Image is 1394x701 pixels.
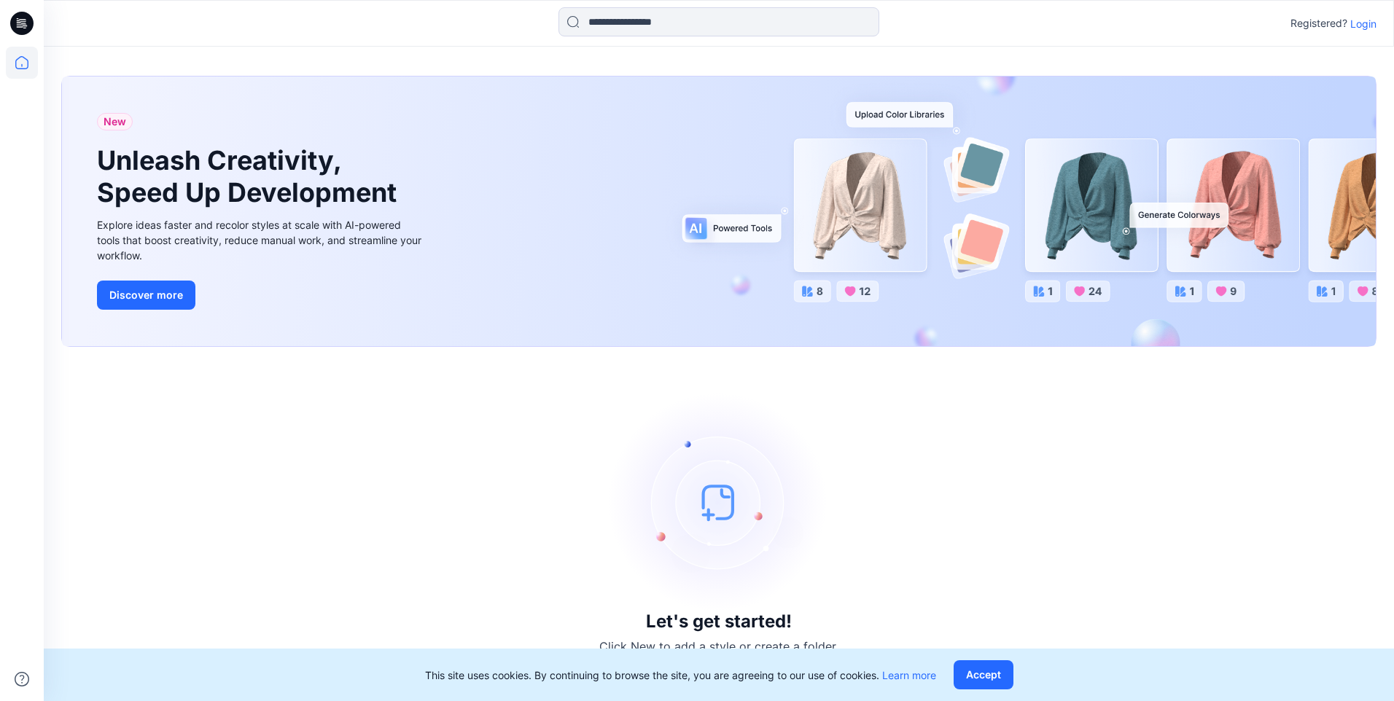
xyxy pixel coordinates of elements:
a: Discover more [97,281,425,310]
p: Click New to add a style or create a folder. [599,638,838,655]
p: Registered? [1290,15,1347,32]
h1: Unleash Creativity, Speed Up Development [97,145,403,208]
div: Explore ideas faster and recolor styles at scale with AI-powered tools that boost creativity, red... [97,217,425,263]
a: Learn more [882,669,936,681]
p: Login [1350,16,1377,31]
p: This site uses cookies. By continuing to browse the site, you are agreeing to our use of cookies. [425,667,936,683]
span: New [104,113,126,130]
img: empty-state-image.svg [610,393,828,611]
h3: Let's get started! [646,611,792,632]
button: Accept [954,660,1013,689]
button: Discover more [97,281,195,310]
